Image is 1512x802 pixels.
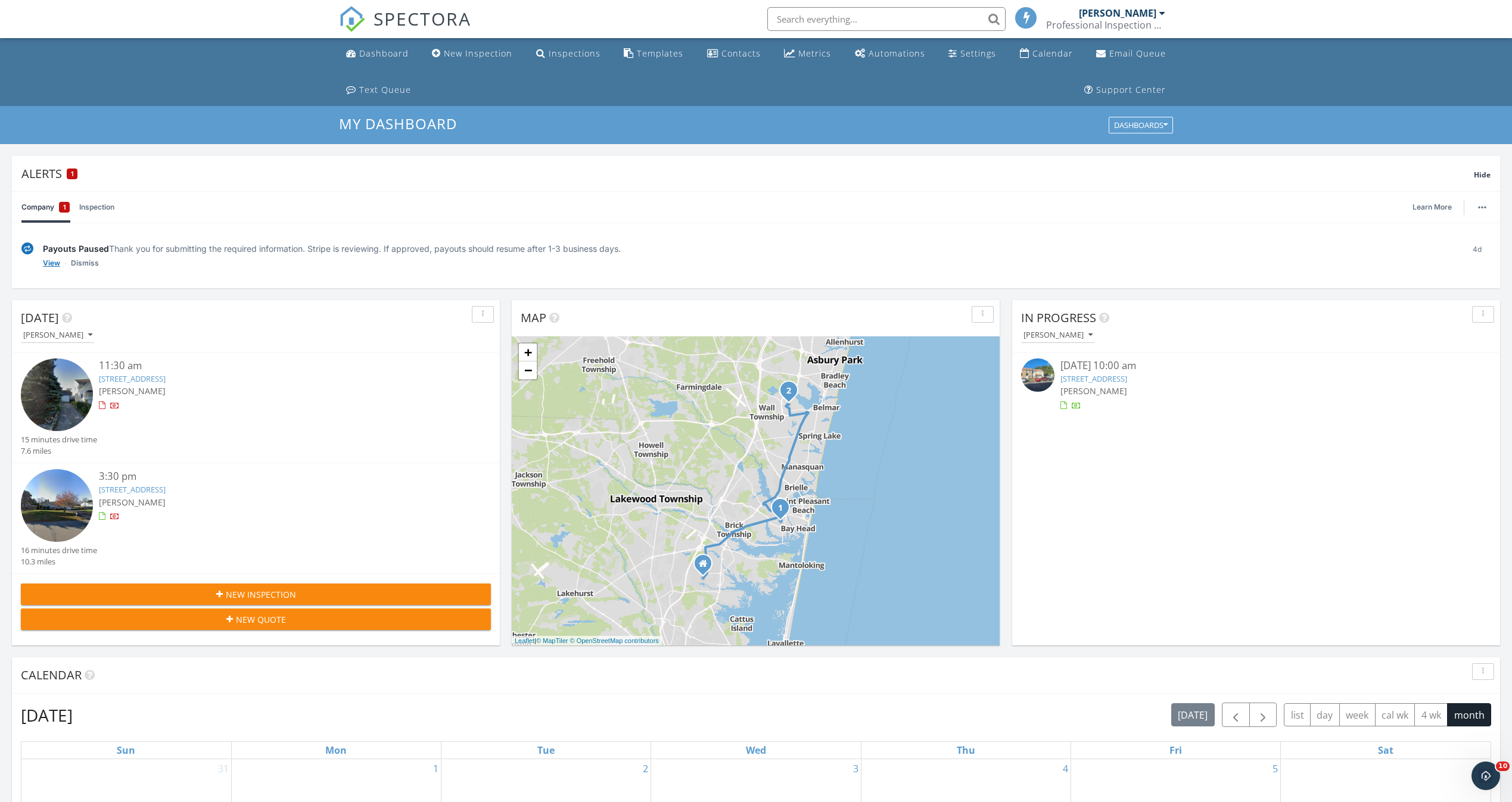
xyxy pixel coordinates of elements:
[780,507,788,514] div: 2406 Chestnut St, Point Pleasant, NJ 08742
[21,608,491,630] button: New Quote
[779,43,836,65] a: Metrics
[1060,385,1127,397] span: [PERSON_NAME]
[43,242,1454,255] div: Thank you for submitting the required information. Stripe is reviewing. If approved, payouts shou...
[21,327,95,344] button: [PERSON_NAME]
[21,469,93,541] img: streetview
[99,358,452,373] div: 11:30 am
[99,469,452,484] div: 3:30 pm
[71,257,99,269] a: Dismiss
[21,192,70,223] a: Company
[21,445,97,457] div: 7.6 miles
[767,7,1006,31] input: Search everything...
[1091,43,1171,65] a: Email Queue
[1447,703,1491,726] button: month
[21,556,97,567] div: 10.3 miles
[341,43,413,65] a: Dashboard
[954,742,978,759] a: Thursday
[1270,759,1280,778] a: Go to September 5, 2025
[519,361,537,379] a: Zoom out
[21,545,97,556] div: 16 minutes drive time
[431,759,441,778] a: Go to September 1, 2025
[869,48,925,59] div: Automations
[1167,742,1184,759] a: Friday
[1375,703,1415,726] button: cal wk
[640,759,651,778] a: Go to September 2, 2025
[359,48,409,59] div: Dashboard
[703,563,710,570] div: 1078B Argyll Cir, Lakewood New Jersey 08701
[619,43,688,65] a: Templates
[21,358,93,430] img: streetview
[43,244,109,254] span: Payouts Paused
[702,43,766,65] a: Contacts
[23,331,92,339] div: [PERSON_NAME]
[21,703,73,727] h2: [DATE]
[21,166,1474,182] div: Alerts
[1060,373,1127,384] a: [STREET_ADDRESS]
[1096,84,1166,95] div: Support Center
[778,504,783,513] i: 1
[1021,327,1095,344] button: [PERSON_NAME]
[1249,703,1277,727] button: Next month
[1474,170,1491,180] span: Hide
[1284,703,1311,726] button: list
[1171,703,1215,726] button: [DATE]
[570,637,659,644] a: © OpenStreetMap contributors
[1114,121,1168,130] div: Dashboards
[1015,43,1078,65] a: Calendar
[1464,242,1491,269] div: 4d
[1109,117,1173,134] button: Dashboards
[226,588,296,601] span: New Inspection
[789,390,796,397] div: 2809 Roosevelt Street, Wall, NJ 07719
[515,637,534,644] a: Leaflet
[21,667,82,683] span: Calendar
[850,43,930,65] a: Automations (Basic)
[1480,759,1491,778] a: Go to September 6, 2025
[216,759,231,778] a: Go to August 31, 2025
[1079,7,1156,19] div: [PERSON_NAME]
[536,637,568,644] a: © MapTiler
[637,48,683,59] div: Templates
[63,201,66,213] span: 1
[512,636,662,646] div: |
[71,170,74,178] span: 1
[531,43,605,65] a: Inspections
[1339,703,1376,726] button: week
[99,484,166,495] a: [STREET_ADDRESS]
[1079,79,1171,101] a: Support Center
[114,742,138,759] a: Sunday
[1021,358,1054,392] img: 9573772%2Freports%2Fe54ea409-6723-4f67-a340-52028dbd08a7%2Fcover_photos%2FzhhCzglchFLtk732Y0dm%2F...
[339,16,471,41] a: SPECTORA
[535,742,557,759] a: Tuesday
[1413,201,1459,213] a: Learn More
[323,742,349,759] a: Monday
[519,344,537,361] a: Zoom in
[339,114,457,133] span: My Dashboard
[21,434,97,445] div: 15 minutes drive time
[721,48,761,59] div: Contacts
[1021,358,1491,411] a: [DATE] 10:00 am [STREET_ADDRESS] [PERSON_NAME]
[944,43,1001,65] a: Settings
[1023,331,1093,339] div: [PERSON_NAME]
[851,759,861,778] a: Go to September 3, 2025
[521,310,546,326] span: Map
[960,48,996,59] div: Settings
[1310,703,1340,726] button: day
[1414,703,1448,726] button: 4 wk
[236,613,286,626] span: New Quote
[1032,48,1073,59] div: Calendar
[1471,762,1500,790] iframe: Intercom live chat
[341,79,416,101] a: Text Queue
[786,387,791,395] i: 2
[743,742,769,759] a: Wednesday
[1060,358,1452,373] div: [DATE] 10:00 am
[1376,742,1396,759] a: Saturday
[1046,19,1165,31] div: Professional Inspection NJ Inc
[798,48,831,59] div: Metrics
[444,48,512,59] div: New Inspection
[374,6,471,31] span: SPECTORA
[549,48,601,59] div: Inspections
[21,358,491,457] a: 11:30 am [STREET_ADDRESS] [PERSON_NAME] 15 minutes drive time 7.6 miles
[21,242,33,255] img: under-review-2fe708636b114a7f4b8d.svg
[43,257,60,269] a: View
[1109,48,1166,59] div: Email Queue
